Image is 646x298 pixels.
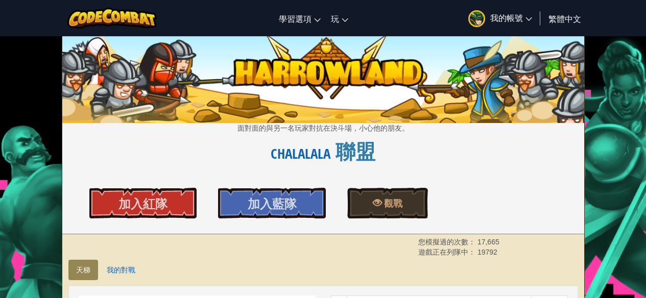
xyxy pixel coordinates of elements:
a: chalalala [271,138,330,165]
span: 繁體中文 [548,13,581,24]
a: 我的對戰 [99,260,143,280]
img: CodeCombat logo [67,8,157,29]
span: 遊戲正在列隊中： [418,248,477,256]
a: 繁體中文 [543,5,586,32]
span: 我的帳號 [490,12,532,23]
a: 觀戰 [347,188,428,218]
img: 苦痛之土 [62,32,584,123]
img: avatar [468,10,485,27]
a: 玩 [326,5,353,32]
span: 觀戰 [382,197,402,210]
a: 天梯 [68,260,98,280]
span: 您模擬過的次數： [418,238,477,246]
span: 玩 [331,13,339,24]
span: 加入紅隊 [118,195,168,212]
a: 學習選項 [274,5,326,32]
p: 面對面的與另一名玩家對抗在決斗場，小心他的朋友。 [62,123,584,133]
span: 19792 [477,248,497,256]
span: 加入藍隊 [248,195,297,212]
span: 聯盟 [330,138,375,165]
a: 我的帳號 [463,2,537,34]
span: 學習選項 [279,13,312,24]
span: 17,665 [477,238,499,246]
